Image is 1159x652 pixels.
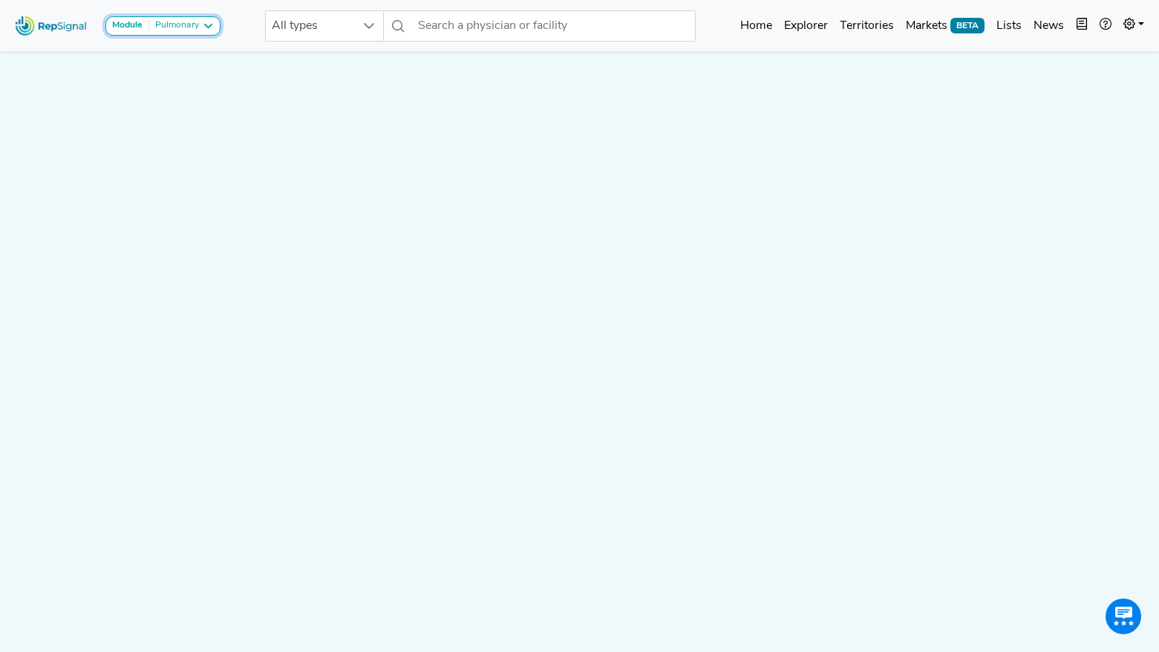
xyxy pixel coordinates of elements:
[112,21,143,30] strong: Module
[734,11,778,41] a: Home
[950,18,985,33] span: BETA
[1028,11,1070,41] a: News
[1070,11,1094,41] button: Intel Book
[834,11,900,41] a: Territories
[149,20,199,32] div: Pulmonary
[266,11,355,41] span: All types
[900,11,990,41] a: MarketsBETA
[990,11,1028,41] a: Lists
[105,16,221,36] button: ModulePulmonary
[778,11,834,41] a: Explorer
[412,10,696,42] input: Search a physician or facility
